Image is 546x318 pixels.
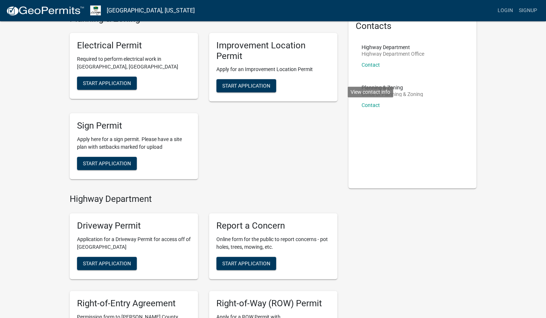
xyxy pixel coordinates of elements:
[77,257,137,270] button: Start Application
[356,21,469,32] h5: Contacts
[90,5,101,15] img: Morgan County, Indiana
[216,79,276,92] button: Start Application
[83,160,131,166] span: Start Application
[77,221,191,231] h5: Driveway Permit
[77,55,191,71] p: Required to perform electrical work in [GEOGRAPHIC_DATA], [GEOGRAPHIC_DATA]
[216,257,276,270] button: Start Application
[107,4,195,17] a: [GEOGRAPHIC_DATA], [US_STATE]
[362,45,424,50] p: Highway Department
[222,83,270,89] span: Start Application
[216,298,330,309] h5: Right-of-Way (ROW) Permit
[216,66,330,73] p: Apply for an Improvement Location Permit
[77,298,191,309] h5: Right-of-Entry Agreement
[362,102,380,108] a: Contact
[362,85,423,90] p: Planning & Zoning
[362,62,380,68] a: Contact
[77,121,191,131] h5: Sign Permit
[77,157,137,170] button: Start Application
[77,236,191,251] p: Application for a Driveway Permit for access off of [GEOGRAPHIC_DATA]
[216,221,330,231] h5: Report a Concern
[216,236,330,251] p: Online form for the public to report concerns - pot holes, trees, mowing, etc.
[77,40,191,51] h5: Electrical Permit
[222,260,270,266] span: Start Application
[216,40,330,62] h5: Improvement Location Permit
[495,4,516,18] a: Login
[77,77,137,90] button: Start Application
[516,4,540,18] a: Signup
[77,136,191,151] p: Apply here for a sign permit. Please have a site plan with setbacks marked for upload
[362,51,424,56] p: Highway Department Office
[83,260,131,266] span: Start Application
[70,194,337,204] h4: Highway Department
[83,80,131,86] span: Start Application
